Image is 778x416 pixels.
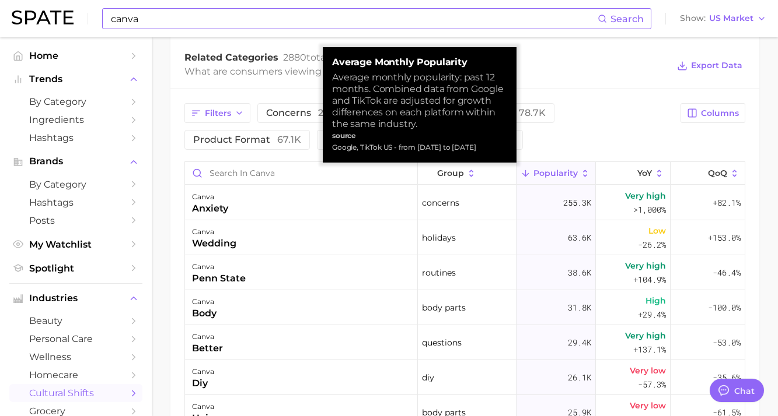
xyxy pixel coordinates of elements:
button: canvaanxietyconcerns255.3kVery high>1,000%+82.1% [185,185,745,220]
button: QoQ [671,162,745,185]
a: beauty [9,312,142,330]
img: SPATE [12,10,74,24]
span: beauty [29,315,123,326]
span: Home [29,50,123,61]
div: What are consumers viewing alongside ? [184,64,668,79]
button: canvabodybody parts31.8kHigh+29.4%-100.0% [185,290,745,325]
span: 281.7k [318,107,348,118]
span: Ingredients [29,114,123,125]
span: 63.6k [568,231,591,245]
span: QoQ [708,168,727,178]
span: -100.0% [708,301,741,315]
a: homecare [9,366,142,384]
span: wellness [29,351,123,362]
strong: source [332,131,356,140]
a: Home [9,47,142,65]
button: Filters [184,103,250,123]
button: canvaweddingholidays63.6kLow-26.2%+153.0% [185,220,745,255]
a: Hashtags [9,129,142,147]
span: 2880 [283,52,306,63]
span: Very high [625,259,666,273]
span: concerns [266,108,348,118]
span: 26.1k [568,371,591,385]
input: Search here for a brand, industry, or ingredient [110,9,598,29]
span: Brands [29,156,123,167]
span: Columns [701,108,739,118]
a: by Category [9,175,142,193]
div: canva [192,260,246,274]
span: -35.6% [713,371,741,385]
div: Google, TikTok US - from [DATE] to [DATE] [332,142,507,153]
span: Very low [630,399,666,413]
button: Export Data [674,58,745,74]
span: -53.0% [713,336,741,350]
span: concerns [422,196,459,210]
span: diy [422,371,434,385]
a: Ingredients [9,111,142,129]
div: canva [192,400,214,414]
a: Hashtags [9,193,142,211]
span: personal care [29,333,123,344]
span: cultural shifts [29,387,123,399]
span: 31.8k [568,301,591,315]
span: 78.7k [519,107,546,118]
button: Brands [9,153,142,170]
span: body parts [422,301,466,315]
span: +82.1% [713,196,741,210]
span: 29.4k [568,336,591,350]
a: cultural shifts [9,384,142,402]
div: better [192,341,223,355]
span: Hashtags [29,132,123,143]
div: Average monthly popularity: past 12 months. Combined data from Google and TikTok are adjusted for... [332,72,507,130]
a: My Watchlist [9,235,142,253]
span: >1,000% [633,204,666,215]
div: wedding [192,237,236,251]
span: 38.6k [568,266,591,280]
span: -26.2% [638,238,666,252]
span: Very low [630,364,666,378]
div: canva [192,295,217,309]
div: canva [192,190,228,204]
button: canvabetterquestions29.4kVery high+137.1%-53.0% [185,325,745,360]
button: Columns [681,103,745,123]
a: wellness [9,348,142,366]
span: group [437,168,464,178]
span: Very high [625,329,666,343]
strong: Average Monthly Popularity [332,57,507,68]
span: Hashtags [29,197,123,208]
span: Industries [29,293,123,304]
span: Show [680,15,706,22]
span: US Market [709,15,753,22]
span: routines [422,266,456,280]
span: 255.3k [563,196,591,210]
button: YoY [596,162,671,185]
button: Popularity [517,162,596,185]
button: canvadiydiy26.1kVery low-57.3%-35.6% [185,360,745,395]
button: canvapenn stateroutines38.6kVery high+104.9%-46.4% [185,255,745,290]
span: Posts [29,215,123,226]
span: +104.9% [633,273,666,287]
button: group [418,162,517,185]
div: body [192,306,217,320]
span: homecare [29,369,123,380]
span: High [646,294,666,308]
span: by Category [29,96,123,107]
span: Very high [625,189,666,203]
button: Industries [9,290,142,307]
span: questions [422,336,462,350]
span: -57.3% [638,378,666,392]
div: canva [192,225,236,239]
span: by Category [29,179,123,190]
span: Related Categories [184,52,278,63]
span: Low [648,224,666,238]
span: holidays [422,231,456,245]
span: My Watchlist [29,239,123,250]
a: by Category [9,93,142,111]
button: Trends [9,70,142,88]
span: Popularity [533,168,578,178]
span: Spotlight [29,263,123,274]
span: +137.1% [633,343,666,357]
button: ShowUS Market [677,11,769,26]
span: total [283,52,328,63]
span: +29.4% [638,308,666,322]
